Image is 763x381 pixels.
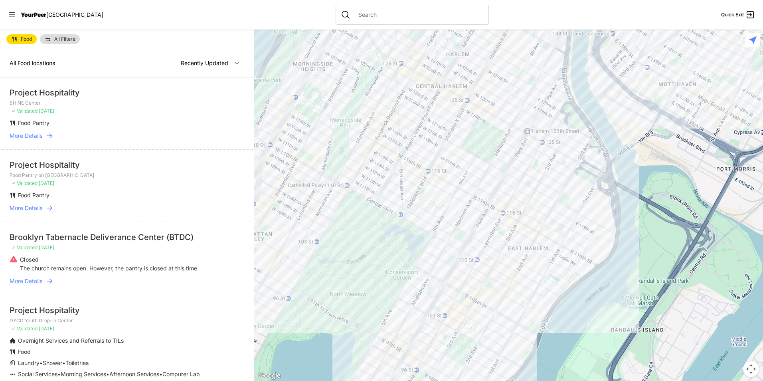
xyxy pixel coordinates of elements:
span: YourPeer [21,11,46,18]
a: Open this area in Google Maps (opens a new window) [256,371,283,381]
div: Project Hospitality [10,159,245,171]
span: ✓ Validated [11,108,38,114]
a: Quick Exit [721,10,755,20]
div: Brooklyn Tabernacle Deliverance Center (BTDC) [10,232,245,243]
span: Afternoon Services [109,371,159,377]
span: • [40,359,43,366]
a: More Details [10,204,245,212]
span: All Food locations [10,60,55,66]
a: All Filters [40,34,80,44]
span: Laundry [18,359,40,366]
p: Closed [20,256,199,264]
span: Shower [43,359,62,366]
span: • [57,371,61,377]
input: Search [354,11,484,19]
span: Food [21,37,32,42]
span: More Details [10,277,42,285]
span: [DATE] [39,325,54,331]
p: DYCD Youth Drop-in Center [10,317,245,324]
span: Morning Services [61,371,106,377]
span: Food [18,348,31,355]
p: The church remains open. However, the pantry is closed at this time. [20,264,199,272]
span: Computer Lab [162,371,200,377]
span: • [106,371,109,377]
p: Food Pantry on [GEOGRAPHIC_DATA] [10,172,245,179]
span: More Details [10,204,42,212]
div: Project Hospitality [10,305,245,316]
span: ✓ Validated [11,244,38,250]
span: Social Services [18,371,57,377]
span: • [159,371,162,377]
span: All Filters [54,37,75,42]
span: ✓ Validated [11,180,38,186]
a: Food [6,34,37,44]
span: More Details [10,132,42,140]
span: [DATE] [39,108,54,114]
span: Toiletries [65,359,89,366]
a: More Details [10,132,245,140]
p: SHINE Center [10,100,245,106]
span: [GEOGRAPHIC_DATA] [46,11,103,18]
span: Food Pantry [18,119,49,126]
span: [DATE] [39,244,54,250]
div: Project Hospitality [10,87,245,98]
span: ✓ Validated [11,325,38,331]
span: Quick Exit [721,12,744,18]
span: [DATE] [39,180,54,186]
span: Food Pantry [18,192,49,198]
img: Google [256,371,283,381]
a: More Details [10,277,245,285]
span: • [62,359,65,366]
button: Map camera controls [743,361,759,377]
a: YourPeer[GEOGRAPHIC_DATA] [21,12,103,17]
span: Overnight Services and Referrals to TILs [18,337,124,344]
